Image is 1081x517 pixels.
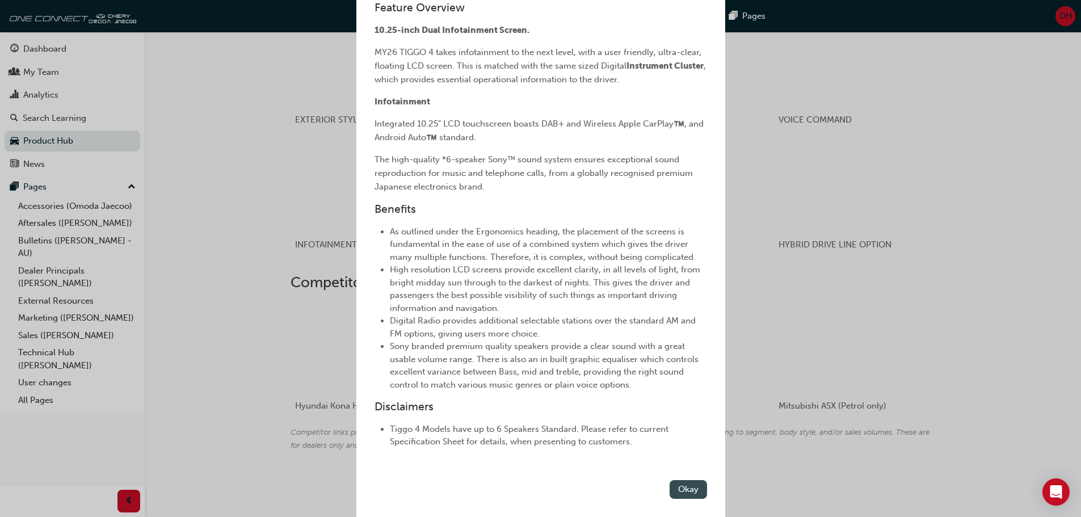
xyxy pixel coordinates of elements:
li: High resolution LCD screens provide excellent clarity, in all levels of light, from bright midday... [390,263,707,314]
span: Instrument Cluster [626,61,704,71]
div: Open Intercom Messenger [1042,478,1070,506]
li: Digital Radio provides additional selectable stations over the standard AM and FM options, giving... [390,314,707,340]
li: Sony branded premium quality speakers provide a clear sound with a great usable volume range. The... [390,340,707,391]
h3: Feature Overview [375,1,707,14]
button: Okay [670,480,707,499]
h3: Benefits [375,203,707,216]
span: 10.25-inch Dual Infotainment Screen. [375,25,529,35]
li: Tiggo 4 Models have up to 6 Speakers Standard. Please refer to current Specification Sheet for de... [390,423,707,448]
h3: Disclaimers [375,400,707,413]
span: MY26 TIGGO 4 takes infotainment to the next level, with a user friendly, ultra-clear, floating LC... [375,47,704,71]
span: Infotainment [375,96,430,107]
li: As outlined under the Ergonomics heading, the placement of the screens is fundamental in the ease... [390,225,707,264]
span: The high-quality *6-speaker Sony™ sound system ensures exceptional sound reproduction for music a... [375,154,695,192]
span: Integrated 10.25” LCD touchscreen boasts DAB+ and Wireless Apple CarPlay™️, and Android Auto™️ st... [375,119,706,142]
